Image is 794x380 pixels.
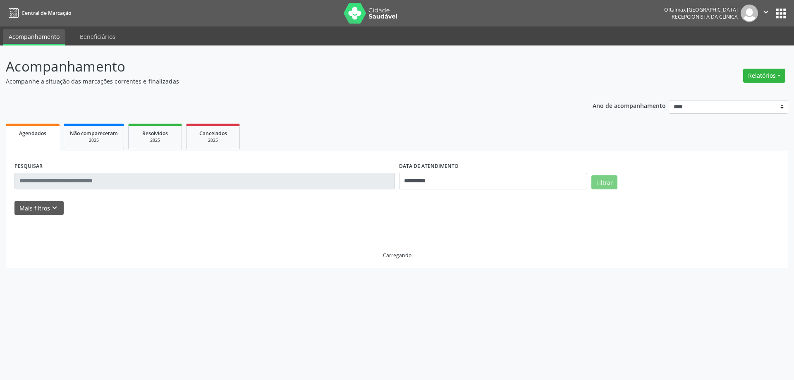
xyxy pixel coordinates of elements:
[134,137,176,143] div: 2025
[593,100,666,110] p: Ano de acompanhamento
[199,130,227,137] span: Cancelados
[774,6,788,21] button: apps
[19,130,46,137] span: Agendados
[6,56,553,77] p: Acompanhamento
[14,201,64,215] button: Mais filtroskeyboard_arrow_down
[758,5,774,22] button: 
[70,130,118,137] span: Não compareceram
[6,6,71,20] a: Central de Marcação
[399,160,459,173] label: DATA DE ATENDIMENTO
[383,252,411,259] div: Carregando
[761,7,770,17] i: 
[142,130,168,137] span: Resolvidos
[70,137,118,143] div: 2025
[3,29,65,45] a: Acompanhamento
[591,175,617,189] button: Filtrar
[50,203,59,213] i: keyboard_arrow_down
[74,29,121,44] a: Beneficiários
[22,10,71,17] span: Central de Marcação
[14,160,43,173] label: PESQUISAR
[192,137,234,143] div: 2025
[672,13,738,20] span: Recepcionista da clínica
[743,69,785,83] button: Relatórios
[664,6,738,13] div: Oftalmax [GEOGRAPHIC_DATA]
[741,5,758,22] img: img
[6,77,553,86] p: Acompanhe a situação das marcações correntes e finalizadas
